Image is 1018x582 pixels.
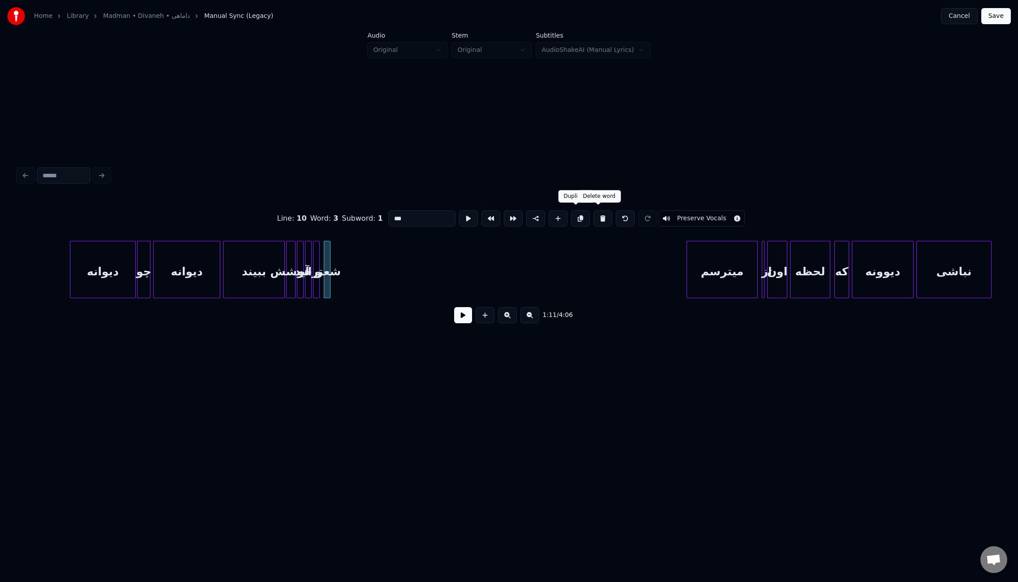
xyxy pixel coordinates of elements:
div: Word : [310,213,339,224]
a: Home [34,12,52,21]
span: 3 [333,214,338,223]
label: Stem [451,32,532,39]
div: Delete word [583,193,616,200]
label: Audio [367,32,448,39]
div: / [543,311,564,320]
span: 4:06 [559,311,573,320]
div: Line : [277,213,306,224]
span: 1:11 [543,311,557,320]
button: Toggle [659,210,745,227]
span: 10 [296,214,306,223]
div: Open chat [980,546,1007,573]
span: Manual Sync (Legacy) [204,12,273,21]
a: Madman • Divaneh • داماهی [103,12,190,21]
label: Subtitles [536,32,650,39]
a: Library [67,12,89,21]
span: 1 [378,214,383,223]
div: Subword : [342,213,382,224]
button: Save [981,8,1011,24]
div: Duplicate [564,193,589,200]
button: Cancel [941,8,977,24]
nav: breadcrumb [34,12,273,21]
img: youka [7,7,25,25]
